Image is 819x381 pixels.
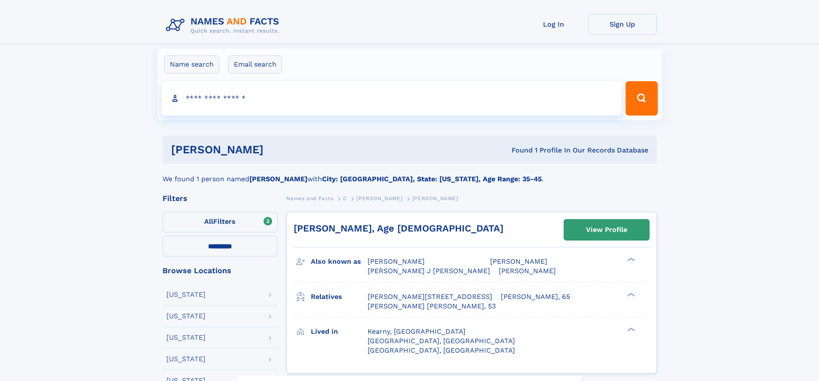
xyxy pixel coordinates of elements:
[368,292,492,302] a: [PERSON_NAME][STREET_ADDRESS]
[166,356,206,363] div: [US_STATE]
[163,195,278,202] div: Filters
[171,144,388,155] h1: [PERSON_NAME]
[356,195,402,201] span: [PERSON_NAME]
[625,326,635,332] div: ❯
[412,195,458,201] span: [PERSON_NAME]
[368,337,515,345] span: [GEOGRAPHIC_DATA], [GEOGRAPHIC_DATA]
[625,292,635,297] div: ❯
[368,302,496,311] a: [PERSON_NAME] [PERSON_NAME], 53
[228,55,282,73] label: Email search
[343,195,347,201] span: C
[163,14,286,37] img: Logo Names and Facts
[166,291,206,298] div: [US_STATE]
[626,81,657,116] button: Search Button
[564,219,649,240] a: View Profile
[286,193,334,204] a: Names and Facts
[625,257,635,262] div: ❯
[322,175,542,183] b: City: [GEOGRAPHIC_DATA], State: [US_STATE], Age Range: 35-45
[163,267,278,274] div: Browse Locations
[163,212,278,232] label: Filters
[343,193,347,204] a: C
[368,327,466,335] span: Kearny, [GEOGRAPHIC_DATA]
[368,257,425,265] span: [PERSON_NAME]
[166,313,206,320] div: [US_STATE]
[162,81,622,116] input: search input
[311,290,368,304] h3: Relatives
[387,146,648,155] div: Found 1 Profile In Our Records Database
[311,254,368,269] h3: Also known as
[356,193,402,204] a: [PERSON_NAME]
[166,334,206,341] div: [US_STATE]
[490,257,547,265] span: [PERSON_NAME]
[249,175,307,183] b: [PERSON_NAME]
[501,292,570,302] a: [PERSON_NAME], 65
[311,324,368,339] h3: Lived in
[164,55,219,73] label: Name search
[163,164,657,184] div: We found 1 person named with .
[519,14,588,35] a: Log In
[368,346,515,354] span: [GEOGRAPHIC_DATA], [GEOGRAPHIC_DATA]
[499,267,556,275] span: [PERSON_NAME]
[586,220,627,240] div: View Profile
[294,223,503,234] a: [PERSON_NAME], Age [DEMOGRAPHIC_DATA]
[204,217,213,226] span: All
[588,14,657,35] a: Sign Up
[368,267,490,275] span: [PERSON_NAME] J [PERSON_NAME]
